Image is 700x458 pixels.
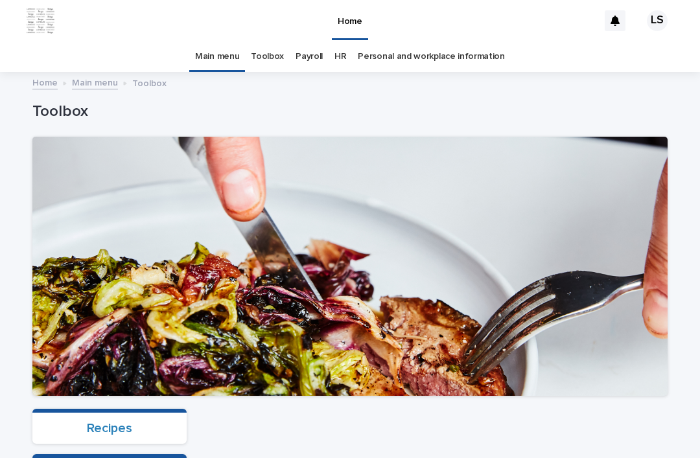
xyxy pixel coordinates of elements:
a: Home [32,74,58,89]
a: Payroll [296,41,323,72]
p: Toolbox [132,75,167,89]
a: Main menu [195,41,239,72]
a: Toolbox [251,41,284,72]
p: Toolbox [32,102,662,121]
div: LS [647,10,668,31]
a: Personal and workplace information [358,41,504,72]
img: ZpJWbK78RmCi9E4bZOpa [26,8,55,34]
a: HR [334,41,346,72]
a: Recipes [87,422,132,435]
a: Main menu [72,74,118,89]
